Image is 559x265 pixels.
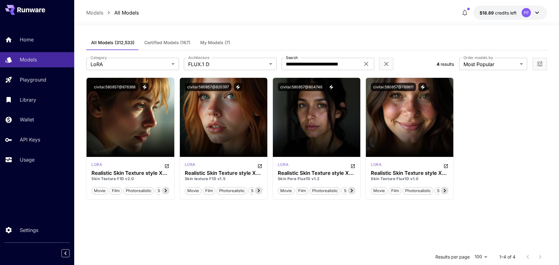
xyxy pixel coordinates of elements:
label: Category [91,55,107,60]
span: skins [155,188,170,194]
span: skins [435,188,449,194]
nav: breadcrumb [86,9,139,16]
h3: Realistic Skin Texture style XL (Detailed Skin) + SD1.5 + Flux1D [371,170,448,176]
button: Open more filters [536,60,544,68]
button: film [389,187,401,195]
p: lora [278,162,288,167]
button: Open in CivitAI [164,162,169,169]
div: 100 [472,252,489,261]
button: movie [278,187,294,195]
span: movie [371,188,387,194]
p: Skin Texture F1D v2.0 [91,176,169,182]
span: photorealistic [124,188,154,194]
div: FLUX.1 D [371,162,381,169]
div: Collapse sidebar [66,248,74,259]
button: View trigger words [140,83,149,91]
button: skins [248,187,264,195]
p: lora [91,162,102,167]
span: photorealistic [403,188,433,194]
p: Skin texture F1D v1.5 [185,176,262,182]
button: photorealistic [123,187,154,195]
p: lora [185,162,195,167]
span: photorealistic [217,188,247,194]
p: Settings [20,226,38,234]
span: movie [92,188,108,194]
span: film [203,188,215,194]
button: civitai:580857@820397 [185,83,231,91]
span: skins [249,188,263,194]
button: photorealistic [310,187,340,195]
span: LoRA [91,61,169,68]
a: All Models [114,9,139,16]
button: film [296,187,308,195]
h3: Realistic Skin Texture style XL (Detailed Skin) + SD1.5 + Flux1D [278,170,355,176]
p: 1–4 of 4 [499,254,515,260]
button: skins [434,187,450,195]
span: film [389,188,401,194]
button: Collapse sidebar [61,249,70,257]
button: civitai:580857@876368 [91,83,138,91]
button: skins [341,187,357,195]
p: Skin Texture Flux1D v1.0 [371,176,448,182]
button: civitai:580857@804746 [278,83,325,91]
span: movie [278,188,294,194]
span: 4 [437,61,439,67]
span: FLUX.1 D [188,61,267,68]
div: $18.88739 [480,10,517,16]
button: Clear filters (2) [383,60,390,68]
span: Most Popular [464,61,517,68]
p: Results per page [435,254,470,260]
button: Open in CivitAI [350,162,355,169]
div: FLUX.1 D [278,162,288,169]
p: lora [371,162,381,167]
button: movie [185,187,201,195]
label: Order models by [464,55,493,60]
p: Home [20,36,34,43]
span: film [110,188,122,194]
p: Usage [20,156,35,163]
button: skins [155,187,170,195]
p: Skin Pore Flux1D v1.2 [278,176,355,182]
p: Library [20,96,36,103]
div: PP [522,8,531,17]
button: photorealistic [217,187,247,195]
button: Open in CivitAI [257,162,262,169]
button: film [203,187,215,195]
span: $18.89 [480,10,495,15]
div: FLUX.1 D [185,162,195,169]
span: credits left [495,10,517,15]
button: View trigger words [327,83,336,91]
h3: Realistic Skin Texture style XL (Detailed Skin) + SD1.5 + Flux1D [185,170,262,176]
button: Open in CivitAI [443,162,448,169]
a: Models [86,9,103,16]
button: View trigger words [418,83,427,91]
button: View trigger words [234,83,242,91]
span: All Models (312,533) [91,40,134,45]
span: results [441,61,454,67]
h3: Realistic Skin Texture style XL (Detailed Skin) + SD1.5 + Flux1D [91,170,169,176]
span: photorealistic [310,188,340,194]
button: movie [91,187,108,195]
p: Wallet [20,116,34,123]
span: movie [185,188,201,194]
div: FLUX.1 D [91,162,102,169]
button: film [109,187,122,195]
button: $18.88739PP [473,6,547,20]
button: civitai:580857@789811 [371,83,416,91]
p: API Keys [20,136,40,143]
span: Certified Models (167) [144,40,190,45]
label: Search [286,55,298,60]
p: Models [20,56,37,63]
button: movie [371,187,387,195]
span: skins [342,188,356,194]
label: Architecture [188,55,209,60]
span: My Models (7) [200,40,230,45]
span: film [296,188,308,194]
p: Playground [20,76,46,83]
